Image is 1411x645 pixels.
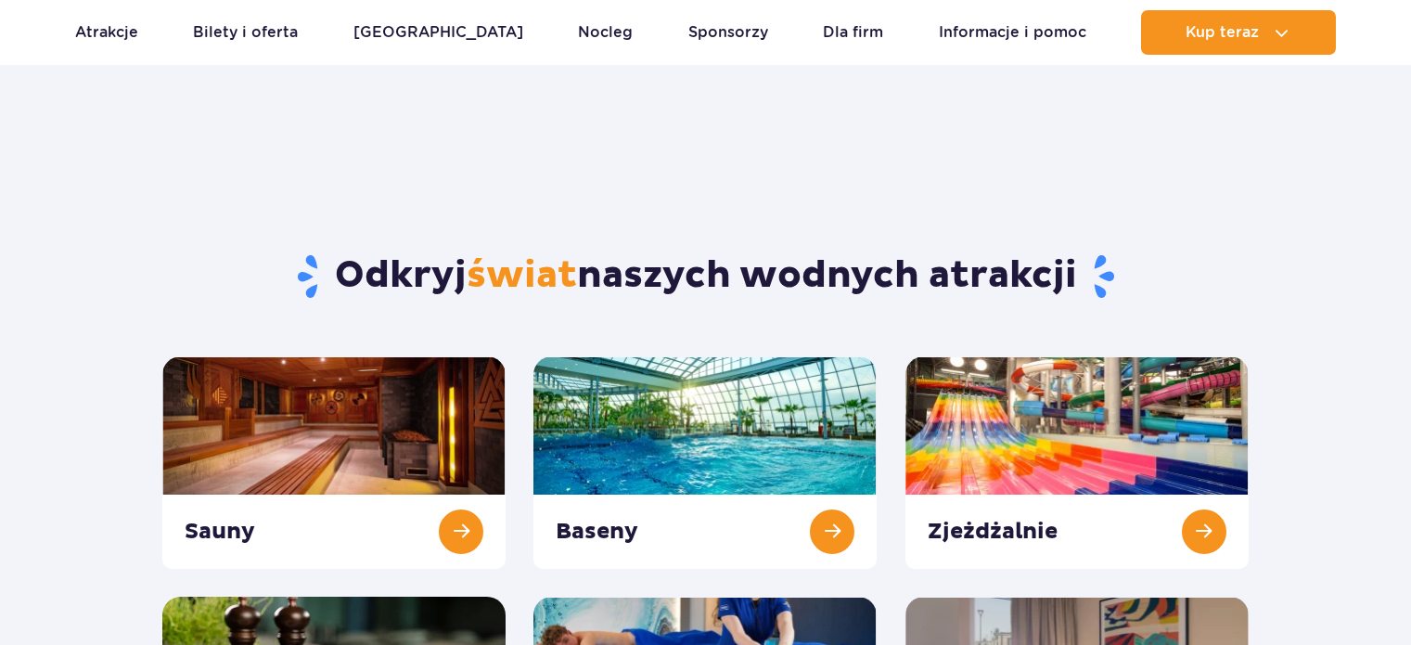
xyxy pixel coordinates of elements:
[823,10,883,55] a: Dla firm
[1186,24,1259,41] span: Kup teraz
[353,10,523,55] a: [GEOGRAPHIC_DATA]
[578,10,633,55] a: Nocleg
[467,252,577,299] span: świat
[193,10,298,55] a: Bilety i oferta
[688,10,768,55] a: Sponsorzy
[939,10,1086,55] a: Informacje i pomoc
[162,252,1249,301] h1: Odkryj naszych wodnych atrakcji
[75,10,138,55] a: Atrakcje
[1141,10,1336,55] button: Kup teraz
